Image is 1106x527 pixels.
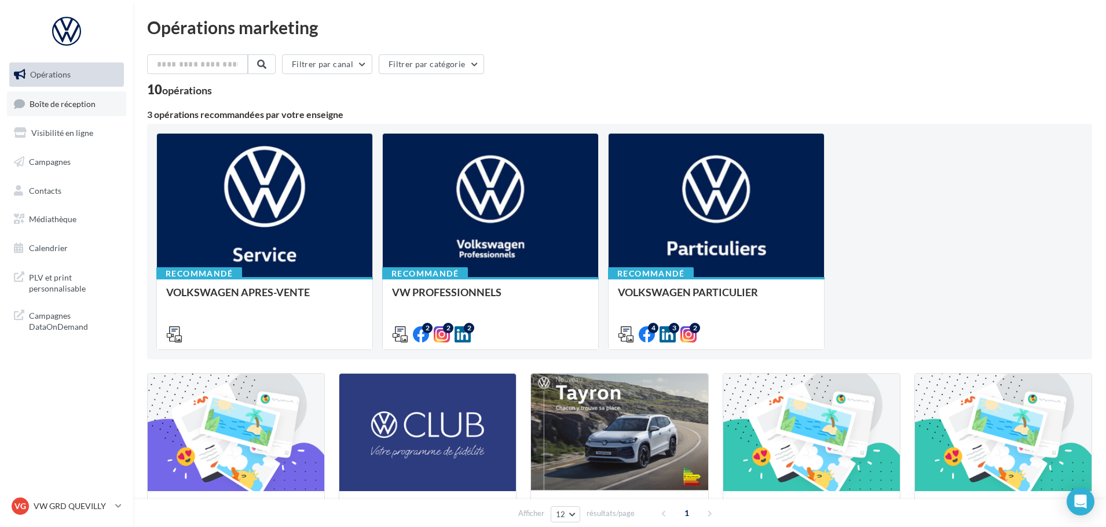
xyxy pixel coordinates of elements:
[464,323,474,333] div: 2
[14,500,26,512] span: VG
[7,207,126,231] a: Médiathèque
[29,270,119,294] span: PLV et print personnalisable
[618,286,815,309] div: VOLKSWAGEN PARTICULIER
[31,128,93,138] span: Visibilité en ligne
[669,323,679,333] div: 3
[382,267,468,280] div: Recommandé
[608,267,694,280] div: Recommandé
[30,69,71,79] span: Opérations
[29,157,71,167] span: Campagnes
[7,303,126,337] a: Campagnes DataOnDemand
[587,508,635,519] span: résultats/page
[443,323,453,333] div: 2
[156,267,242,280] div: Recommandé
[166,286,363,309] div: VOLKSWAGEN APRES-VENTE
[392,286,589,309] div: VW PROFESSIONNELS
[677,504,696,522] span: 1
[7,265,126,299] a: PLV et print personnalisable
[518,508,544,519] span: Afficher
[282,54,372,74] button: Filtrer par canal
[690,323,700,333] div: 2
[147,19,1092,36] div: Opérations marketing
[29,185,61,195] span: Contacts
[30,98,96,108] span: Boîte de réception
[9,495,124,517] a: VG VW GRD QUEVILLY
[7,91,126,116] a: Boîte de réception
[29,243,68,253] span: Calendrier
[147,110,1092,119] div: 3 opérations recommandées par votre enseigne
[648,323,658,333] div: 4
[556,510,566,519] span: 12
[7,62,126,87] a: Opérations
[7,179,126,203] a: Contacts
[379,54,484,74] button: Filtrer par catégorie
[7,121,126,145] a: Visibilité en ligne
[147,83,212,96] div: 10
[34,500,111,512] p: VW GRD QUEVILLY
[422,323,433,333] div: 2
[551,506,580,522] button: 12
[162,85,212,95] div: opérations
[1067,488,1094,515] div: Open Intercom Messenger
[29,214,76,224] span: Médiathèque
[7,236,126,260] a: Calendrier
[7,150,126,174] a: Campagnes
[29,308,119,333] span: Campagnes DataOnDemand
